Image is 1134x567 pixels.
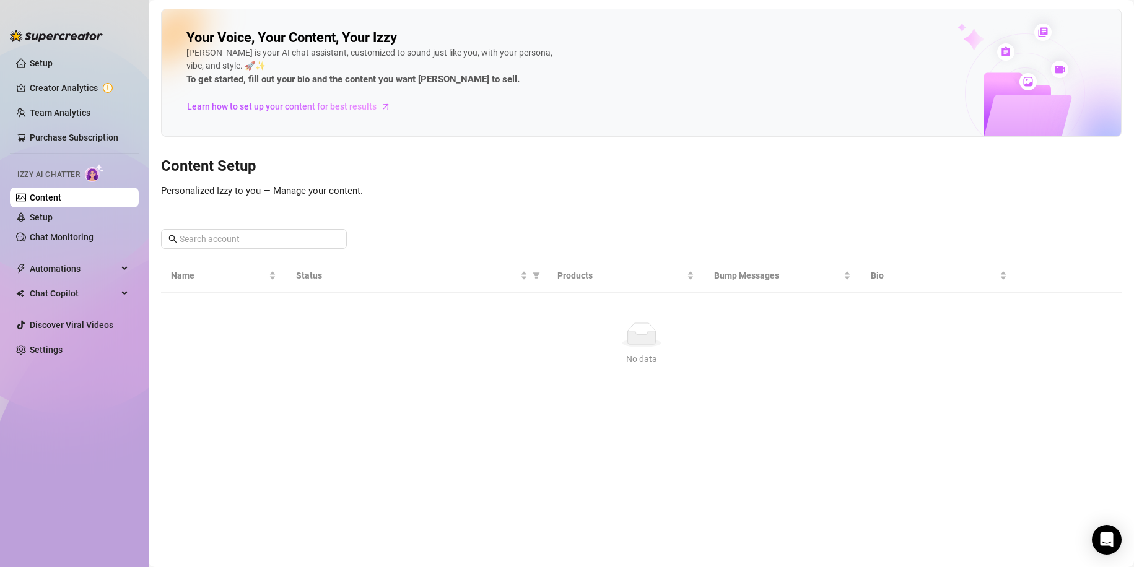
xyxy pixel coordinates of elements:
span: Products [557,269,684,282]
img: logo-BBDzfeDw.svg [10,30,103,42]
span: Izzy AI Chatter [17,169,80,181]
a: Team Analytics [30,108,90,118]
div: No data [176,352,1107,366]
span: Personalized Izzy to you — Manage your content. [161,185,363,196]
h3: Content Setup [161,157,1122,176]
th: Status [286,259,547,293]
strong: To get started, fill out your bio and the content you want [PERSON_NAME] to sell. [186,74,520,85]
th: Products [547,259,704,293]
img: AI Chatter [85,164,104,182]
div: [PERSON_NAME] is your AI chat assistant, customized to sound just like you, with your persona, vi... [186,46,558,87]
span: filter [533,272,540,279]
span: Chat Copilot [30,283,118,303]
a: Purchase Subscription [30,128,129,147]
div: Open Intercom Messenger [1092,525,1122,555]
span: thunderbolt [16,264,26,274]
a: Learn how to set up your content for best results [186,97,400,116]
a: Content [30,193,61,202]
img: Chat Copilot [16,289,24,298]
th: Bio [861,259,1018,293]
span: Automations [30,259,118,279]
a: Chat Monitoring [30,232,94,242]
a: Creator Analytics exclamation-circle [30,78,129,98]
span: arrow-right [380,100,392,113]
span: Name [171,269,266,282]
th: Bump Messages [704,259,861,293]
span: Bio [871,269,998,282]
th: Name [161,259,286,293]
span: Bump Messages [714,269,841,282]
span: Status [296,269,517,282]
a: Setup [30,212,53,222]
input: Search account [180,232,329,246]
span: Learn how to set up your content for best results [187,100,377,113]
img: ai-chatter-content-library-cLFOSyPT.png [929,10,1121,136]
a: Settings [30,345,63,355]
a: Discover Viral Videos [30,320,113,330]
a: Setup [30,58,53,68]
span: search [168,235,177,243]
span: filter [530,266,543,285]
h2: Your Voice, Your Content, Your Izzy [186,29,397,46]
